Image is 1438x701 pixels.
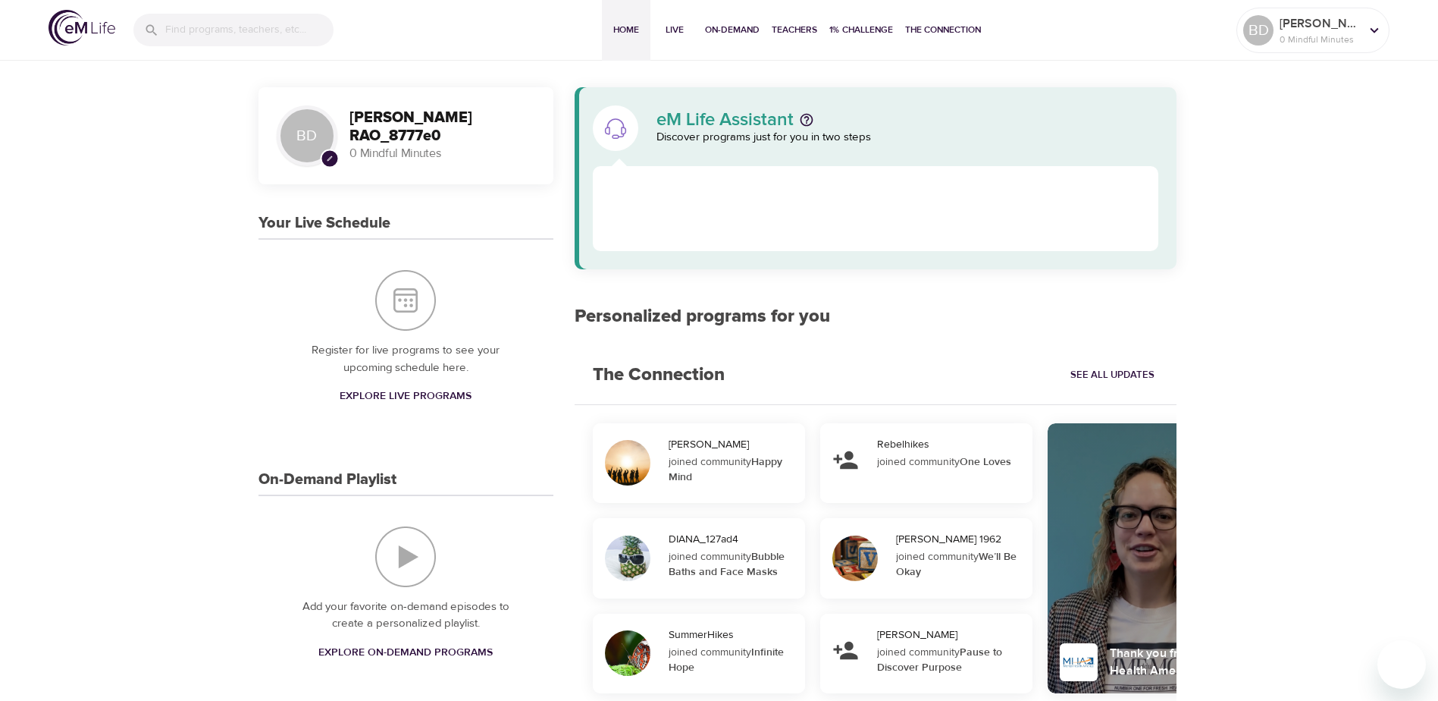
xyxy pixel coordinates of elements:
a: Explore Live Programs [334,382,478,410]
span: Live [656,22,693,38]
div: [PERSON_NAME] 1962 [896,532,1026,547]
h3: On-Demand Playlist [258,471,396,489]
div: joined community [669,454,795,485]
strong: Bubble Baths and Face Masks [669,550,785,579]
div: Rebelhikes [877,437,1026,452]
div: [PERSON_NAME] [669,437,799,452]
span: 1% Challenge [829,22,893,38]
div: DIANA_127ad4 [669,532,799,547]
span: See All Updates [1070,366,1154,384]
h3: [PERSON_NAME] RAO_8777e0 [349,109,535,145]
p: 0 Mindful Minutes [1280,33,1360,46]
span: Explore Live Programs [340,387,472,406]
strong: One Loves [960,455,1011,469]
img: logo [49,10,115,46]
div: BD [1243,15,1274,46]
div: SummerHikes [669,627,799,643]
div: joined community [669,549,795,580]
iframe: Button to launch messaging window [1377,640,1426,689]
h3: Your Live Schedule [258,215,390,232]
div: joined community [877,645,1023,675]
span: Teachers [772,22,817,38]
div: joined community [896,549,1023,580]
p: Register for live programs to see your upcoming schedule here. [289,342,523,376]
span: Explore On-Demand Programs [318,643,493,662]
img: Your Live Schedule [375,270,436,331]
span: On-Demand [705,22,760,38]
strong: Happy Mind [669,455,782,484]
strong: Infinite Hope [669,646,784,674]
div: [PERSON_NAME] [877,627,1026,643]
p: Discover programs just for you in two steps [656,129,1159,146]
h2: Personalized programs for you [575,306,1177,328]
div: joined community [877,454,1023,470]
div: Thank you from Mental Health America. [1110,645,1248,680]
span: Home [608,22,644,38]
strong: We’ll Be Okay [896,550,1017,579]
input: Find programs, teachers, etc... [165,14,334,46]
img: On-Demand Playlist [375,527,436,587]
div: joined community [669,645,795,675]
p: [PERSON_NAME] RAO_8777e0 [1280,14,1360,33]
div: BD [277,105,337,166]
p: Add your favorite on-demand episodes to create a personalized playlist. [289,599,523,633]
h2: The Connection [575,346,743,404]
strong: Pause to Discover Purpose [877,646,1002,674]
a: Explore On-Demand Programs [312,639,499,667]
p: 0 Mindful Minutes [349,145,535,162]
a: See All Updates [1067,363,1158,387]
span: The Connection [905,22,981,38]
p: eM Life Assistant [656,111,794,129]
img: eM Life Assistant [603,116,628,140]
